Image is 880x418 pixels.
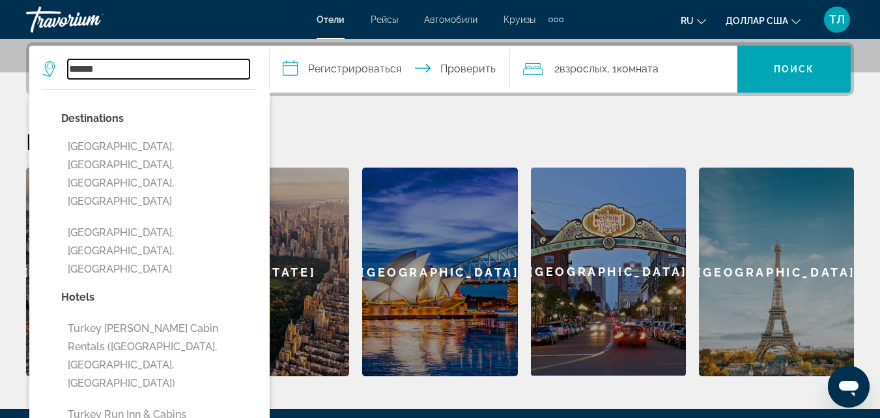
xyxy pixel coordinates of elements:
a: [GEOGRAPHIC_DATA] [699,168,854,376]
button: Путешественники: 2 взрослых, 0 детей [510,46,737,93]
button: [GEOGRAPHIC_DATA], [GEOGRAPHIC_DATA], [GEOGRAPHIC_DATA], [GEOGRAPHIC_DATA] [61,134,257,214]
font: доллар США [726,16,788,26]
a: [GEOGRAPHIC_DATA] [362,168,517,376]
p: Destinations [61,110,257,128]
font: 2 [554,63,560,75]
h2: Featured Destinations [26,128,854,155]
div: [GEOGRAPHIC_DATA] [531,168,686,376]
button: Изменить валюту [726,11,801,30]
a: [GEOGRAPHIC_DATA] [531,168,686,376]
iframe: Кнопка запуска окна обмена сообщениями [828,366,870,408]
a: Автомобили [424,14,477,25]
a: Круизы [504,14,535,25]
button: Даты заезда и выезда [270,46,510,93]
font: Поиск [774,64,815,74]
div: Виджет поиска [29,46,851,93]
button: [GEOGRAPHIC_DATA], [GEOGRAPHIC_DATA], [GEOGRAPHIC_DATA] [61,220,257,282]
p: Hotels [61,288,257,306]
font: комната [617,63,659,75]
font: взрослых [560,63,607,75]
button: Turkey [PERSON_NAME] Cabin Rentals ([GEOGRAPHIC_DATA], [GEOGRAPHIC_DATA], [GEOGRAPHIC_DATA]) [61,316,257,396]
a: [GEOGRAPHIC_DATA] [26,168,181,376]
button: Дополнительные элементы навигации [548,9,563,30]
button: Меню пользователя [820,6,854,33]
font: , 1 [607,63,617,75]
a: Отели [317,14,345,25]
button: Поиск [737,46,851,93]
button: Изменить язык [681,11,706,30]
a: [US_STATE] [194,168,349,376]
font: ТЛ [829,12,845,26]
a: Рейсы [371,14,398,25]
a: Травориум [26,3,156,37]
font: ru [681,16,694,26]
